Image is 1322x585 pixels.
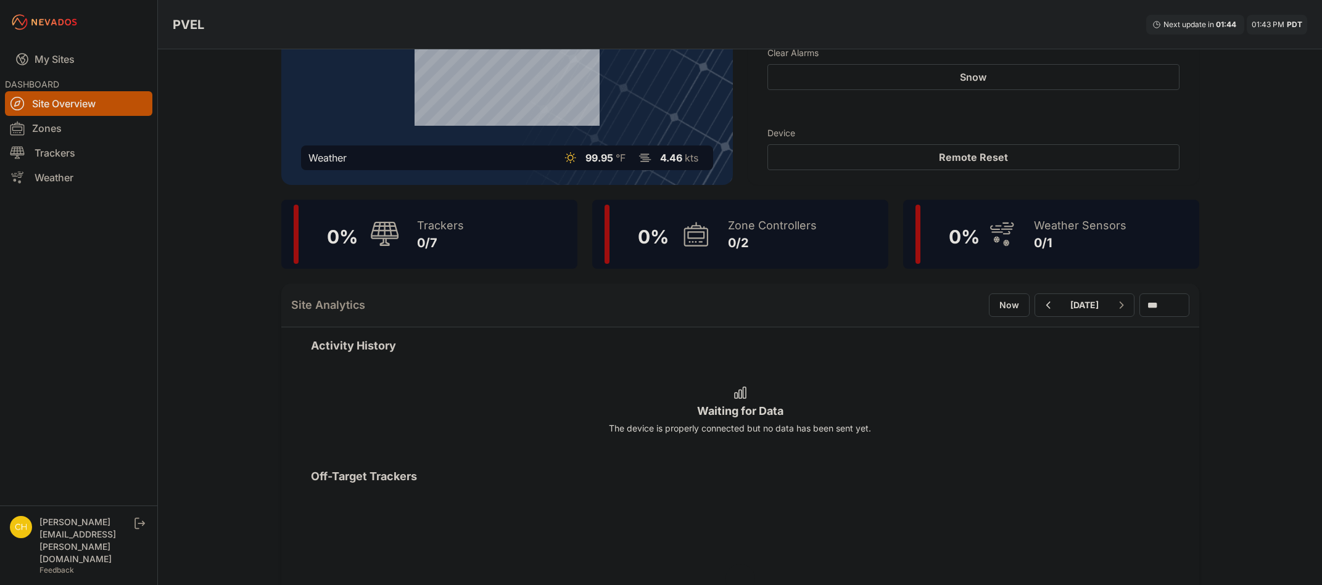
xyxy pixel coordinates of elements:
h2: Site Analytics [291,297,365,314]
div: The device is properly connected but no data has been sent yet. [311,422,1170,435]
a: Weather [5,165,152,190]
a: Trackers [5,141,152,165]
div: Zone Controllers [728,217,817,234]
div: 0/7 [417,234,464,252]
h2: Activity History [311,337,1170,354]
img: Nevados [10,12,79,32]
span: 0 % [327,226,358,248]
span: 99.95 [585,152,613,164]
div: 0/2 [728,234,817,252]
button: Remote Reset [767,144,1179,170]
span: DASHBOARD [5,79,59,89]
div: [PERSON_NAME][EMAIL_ADDRESS][PERSON_NAME][DOMAIN_NAME] [39,516,132,565]
span: kts [685,152,698,164]
div: Waiting for Data [311,403,1170,420]
h2: Off-Target Trackers [311,468,1170,485]
span: 0 % [949,226,980,248]
div: Weather Sensors [1034,217,1126,234]
div: 0/1 [1034,234,1126,252]
a: Site Overview [5,91,152,116]
span: PDT [1287,20,1302,29]
button: [DATE] [1060,294,1109,316]
a: 0%Weather Sensors0/1 [903,200,1199,269]
span: Next update in [1163,20,1214,29]
button: Now [989,293,1030,317]
a: My Sites [5,44,152,74]
h3: PVEL [173,16,204,33]
span: 4.46 [660,152,682,164]
span: °F [616,152,626,164]
button: Snow [767,64,1179,90]
img: chris.young@nevados.solar [10,516,32,538]
h3: Clear Alarms [767,47,1179,59]
div: Trackers [417,217,464,234]
a: Zones [5,116,152,141]
a: 0%Zone Controllers0/2 [592,200,888,269]
nav: Breadcrumb [173,9,204,41]
h3: Device [767,127,1179,139]
div: 01 : 44 [1216,20,1238,30]
div: Weather [308,150,347,165]
a: 0%Trackers0/7 [281,200,577,269]
span: 0 % [638,226,669,248]
a: Feedback [39,565,74,575]
span: 01:43 PM [1252,20,1284,29]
